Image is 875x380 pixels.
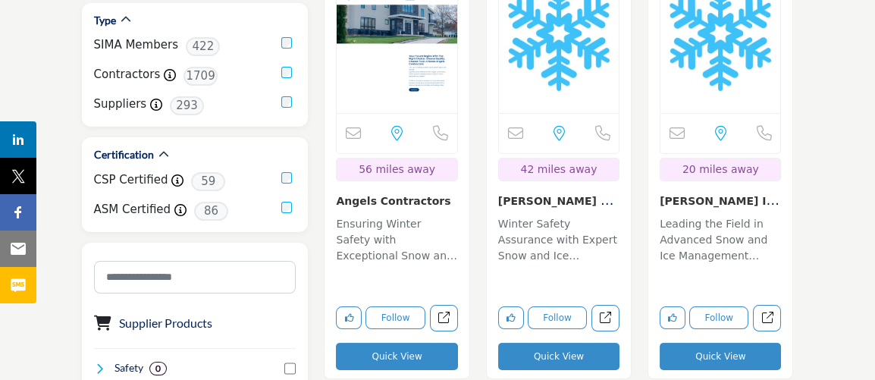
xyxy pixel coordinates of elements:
[528,306,587,329] button: Follow
[682,163,759,175] span: 20 miles away
[336,216,457,267] p: Ensuring Winter Safety with Exceptional Snow and Ice Management Solutions This distinguished firm...
[191,172,225,191] span: 59
[94,147,154,162] h2: Certification
[365,306,425,329] button: Follow
[114,360,143,375] h4: Safety: Safety refers to the measures, practices, and protocols implemented to protect individual...
[94,201,171,218] label: ASM Certified
[186,37,220,56] span: 422
[149,362,167,375] div: 0 Results For Safety
[498,306,524,329] button: Like listing
[336,343,457,370] button: Quick View
[155,363,161,374] b: 0
[194,202,228,221] span: 86
[336,212,457,267] a: Ensuring Winter Safety with Exceptional Snow and Ice Management Solutions This distinguished firm...
[660,306,685,329] button: Like listing
[119,314,212,332] button: Supplier Products
[498,212,619,267] a: Winter Safety Assurance with Expert Snow and Ice Management Solutions [PERSON_NAME] Landscape Con...
[753,305,781,331] a: Open darren-rafferty-inc-landscape-contractors in new tab
[94,36,178,54] label: SIMA Members
[94,261,296,294] input: Search Category
[498,216,619,267] p: Winter Safety Assurance with Expert Snow and Ice Management Solutions [PERSON_NAME] Landscape Con...
[430,305,458,331] a: Open angels-contractors in new tab
[94,171,168,189] label: CSP Certified
[498,193,619,209] h3: Amato Landscape Contractors, LLC
[521,163,597,175] span: 42 miles away
[660,193,781,209] h3: Darren Rafferty Inc. Landscape Contractors
[591,305,619,331] a: Open amato-landscape-contractors-llc in new tab
[94,96,147,113] label: Suppliers
[281,67,293,78] input: Contractors checkbox
[281,202,293,213] input: ASM Certified checkbox
[170,96,204,115] span: 293
[281,37,293,49] input: SIMA Members checkbox
[660,216,781,267] p: Leading the Field in Advanced Snow and Ice Management Solutions for Over 20 Years Specializing in...
[336,195,450,207] a: Angels Contractors
[94,66,161,83] label: Contractors
[498,343,619,370] button: Quick View
[336,306,362,329] button: Like listing
[336,193,457,209] h3: Angels Contractors
[359,163,435,175] span: 56 miles away
[660,212,781,267] a: Leading the Field in Advanced Snow and Ice Management Solutions for Over 20 Years Specializing in...
[183,67,218,86] span: 1709
[94,13,116,28] h2: Type
[284,363,296,375] input: Select Safety checkbox
[660,343,781,370] button: Quick View
[281,96,293,108] input: Suppliers checkbox
[281,172,293,184] input: CSP Certified checkbox
[689,306,748,329] button: Follow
